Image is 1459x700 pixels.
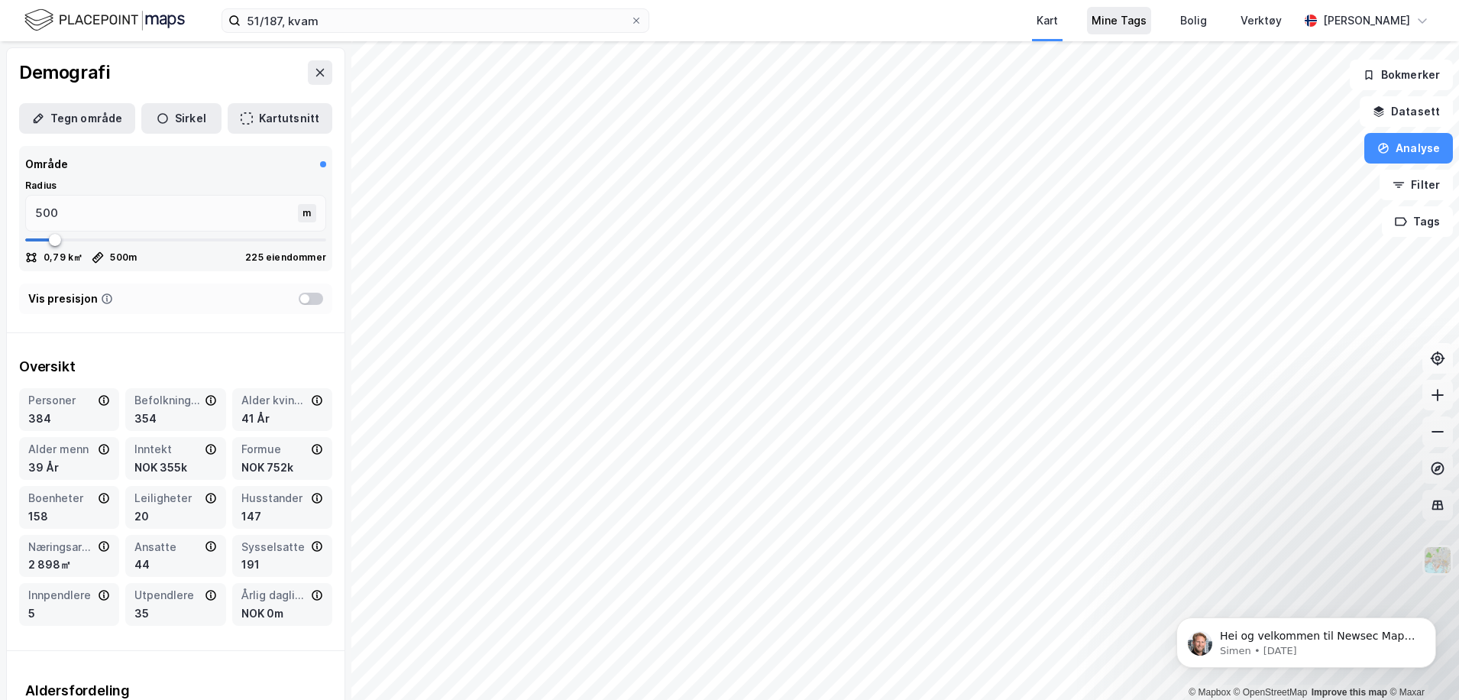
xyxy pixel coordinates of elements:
[141,103,222,134] button: Sirkel
[241,489,308,507] div: Husstander
[134,538,201,556] div: Ansatte
[28,507,110,526] div: 158
[1153,585,1459,692] iframe: Intercom notifications message
[1350,60,1453,90] button: Bokmerker
[25,180,326,192] div: Radius
[1382,206,1453,237] button: Tags
[1323,11,1410,30] div: [PERSON_NAME]
[28,489,95,507] div: Boenheter
[28,459,110,477] div: 39 År
[1364,133,1453,164] button: Analyse
[241,459,323,477] div: NOK 752k
[28,604,110,623] div: 5
[134,410,216,428] div: 354
[241,604,323,623] div: NOK 0m
[25,155,68,173] div: Område
[241,507,323,526] div: 147
[134,604,216,623] div: 35
[28,538,95,556] div: Næringsareal
[241,556,323,574] div: 191
[19,103,135,134] button: Tegn område
[28,440,95,459] div: Alder menn
[245,251,326,264] div: 225 eiendommer
[28,391,95,410] div: Personer
[1180,11,1207,30] div: Bolig
[1241,11,1282,30] div: Verktøy
[28,290,98,308] div: Vis presisjon
[25,682,326,700] div: Aldersfordeling
[134,459,216,477] div: NOK 355k
[241,410,323,428] div: 41 År
[28,556,110,574] div: 2 898㎡
[241,391,308,410] div: Alder kvinner
[44,251,82,264] div: 0,79 k㎡
[241,440,308,459] div: Formue
[26,196,301,231] input: m
[228,103,332,134] button: Kartutsnitt
[1234,687,1308,698] a: OpenStreetMap
[134,586,201,604] div: Utpendlere
[1189,687,1231,698] a: Mapbox
[110,251,137,264] div: 500 m
[241,586,308,604] div: Årlig dagligvareforbruk
[24,7,185,34] img: logo.f888ab2527a4732fd821a326f86c7f29.svg
[19,60,109,85] div: Demografi
[134,507,216,526] div: 20
[134,556,216,574] div: 44
[241,9,630,32] input: Søk på adresse, matrikkel, gårdeiere, leietakere eller personer
[19,358,332,376] div: Oversikt
[1037,11,1058,30] div: Kart
[134,440,201,459] div: Inntekt
[1312,687,1387,698] a: Improve this map
[1423,546,1452,575] img: Z
[28,586,95,604] div: Innpendlere
[134,391,201,410] div: Befolkning dagtid
[28,410,110,428] div: 384
[1092,11,1147,30] div: Mine Tags
[298,204,316,222] div: m
[1360,96,1453,127] button: Datasett
[134,489,201,507] div: Leiligheter
[1380,170,1453,200] button: Filter
[241,538,308,556] div: Sysselsatte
